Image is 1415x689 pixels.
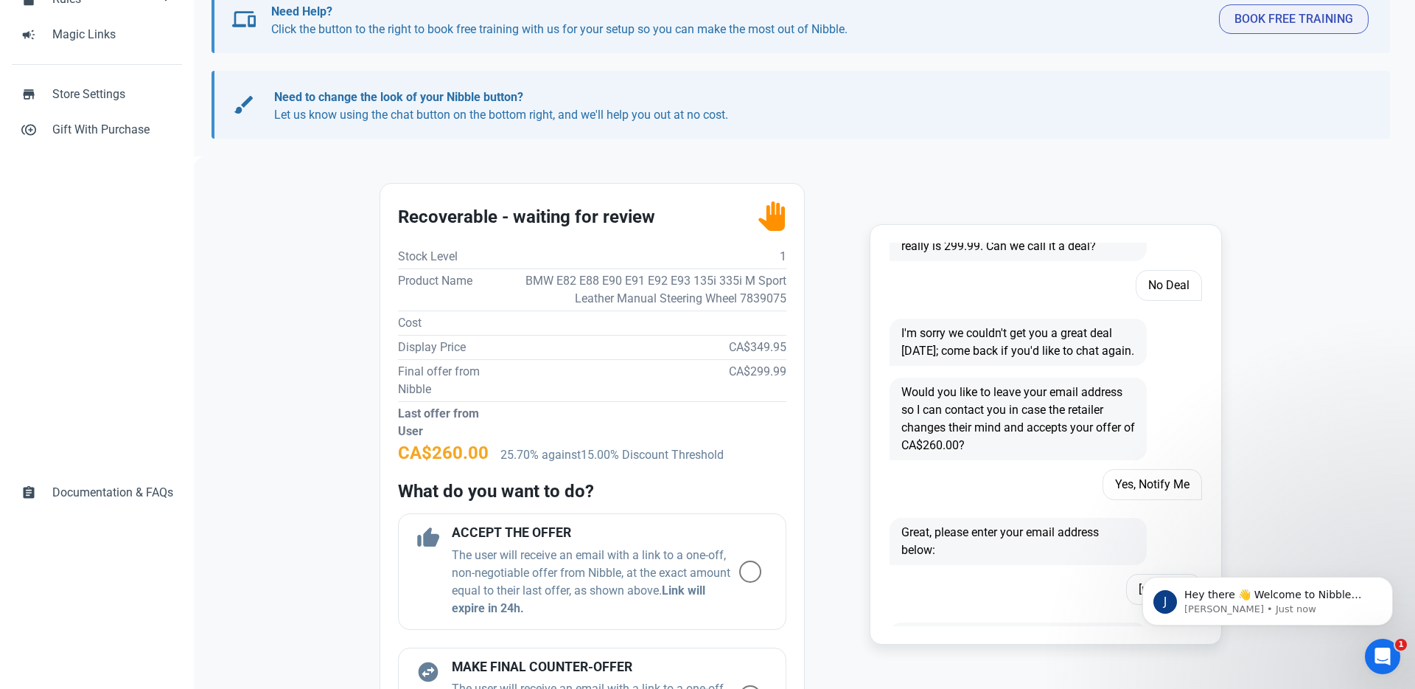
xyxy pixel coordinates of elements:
a: control_point_duplicateGift With Purchase [12,112,182,148]
span: Gift With Purchase [52,121,173,139]
span: brush [232,93,256,117]
td: Stock Level [398,245,488,269]
span: control_point_duplicate [21,121,36,136]
td: BMW E82 E88 E90 E91 E92 E93 135i 335i M Sport Leather Manual Steering Wheel 7839075 [488,269,786,311]
td: Product Name [398,269,488,311]
td: 1 [488,245,786,269]
span: campaign [21,26,36,41]
td: Final offer from Nibble [398,359,488,401]
span: I'm sorry we couldn't get you a great deal [DATE]; come back if you'd like to chat again. [890,319,1147,366]
a: campaignMagic Links [12,17,182,52]
span: 1 [1395,639,1407,651]
span: Documentation & FAQs [52,484,173,502]
span: Magic Links [52,26,173,44]
span: thumb_up [416,526,440,550]
a: assignmentDocumentation & FAQs [12,475,182,510]
span: Would you like to leave your email address so I can contact you in case the retailer changes thei... [890,378,1147,460]
p: Let us know using the chat button on the bottom right, and we'll help you out at no cost. [274,89,1355,124]
td: CA$349.95 [488,335,786,359]
h2: Recoverable - waiting for review [398,202,757,232]
td: Cost [398,311,488,335]
span: 15.00% Discount Threshold [581,448,724,462]
span: Great, please enter your email address below: [890,518,1147,565]
td: Display Price [398,335,488,359]
iframe: Intercom live chat [1365,639,1400,674]
h4: MAKE FINAL COUNTER-OFFER [452,660,739,675]
span: Book Free Training [1234,10,1353,28]
button: Book Free Training [1219,4,1369,34]
span: Store Settings [52,86,173,103]
span: assignment [21,484,36,499]
img: status_user_offer_available.svg [757,201,786,231]
span: Yes, Notify Me [1103,469,1202,500]
td: CA$299.99 [488,359,786,401]
h2: What do you want to do? [398,482,786,502]
span: swap_horizontal_circle [416,660,440,684]
h4: ACCEPT THE OFFER [452,526,739,541]
td: Last offer from User [398,401,488,443]
a: storeStore Settings [12,77,182,112]
span: No Deal [1136,270,1202,301]
b: Need Help? [271,4,332,18]
b: Link will expire in 24h. [452,584,705,615]
p: 25.70% against [500,446,786,464]
h2: CA$260.00 [398,443,489,463]
span: store [21,86,36,100]
b: Need to change the look of your Nibble button? [274,90,523,104]
span: devices [232,7,256,31]
iframe: Intercom notifications message [1120,546,1415,649]
p: The user will receive an email with a link to a one-off, non-negotiable offer from Nibble, at the... [452,547,739,617]
p: Click the button to the right to book free training with us for your setup so you can make the mo... [271,3,1207,38]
